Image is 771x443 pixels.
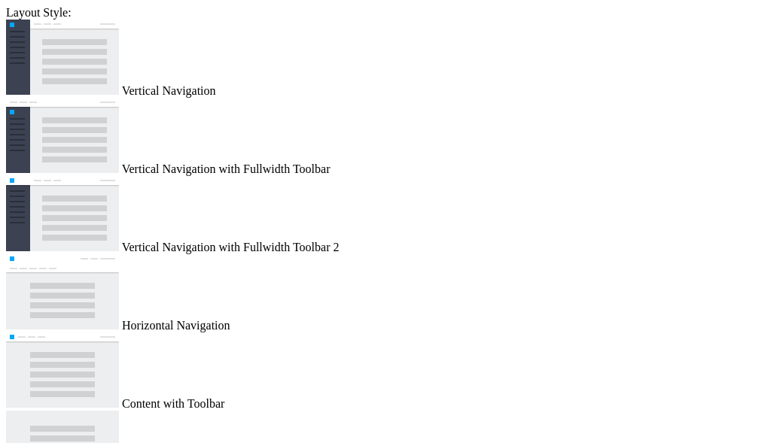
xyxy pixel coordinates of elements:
md-radio-button: Vertical Navigation with Fullwidth Toolbar 2 [6,176,765,254]
span: Vertical Navigation [122,84,216,97]
span: Vertical Navigation with Fullwidth Toolbar 2 [122,241,340,253]
md-radio-button: Horizontal Navigation [6,254,765,332]
img: horizontal-nav.jpg [6,254,119,329]
md-radio-button: Vertical Navigation [6,20,765,98]
img: vertical-nav-with-full-toolbar-2.jpg [6,176,119,251]
span: Content with Toolbar [122,397,224,410]
md-radio-button: Content with Toolbar [6,332,765,411]
span: Horizontal Navigation [122,319,230,332]
img: vertical-nav.jpg [6,20,119,95]
img: content-with-toolbar.jpg [6,332,119,408]
md-radio-button: Vertical Navigation with Fullwidth Toolbar [6,98,765,176]
span: Vertical Navigation with Fullwidth Toolbar [122,162,331,175]
img: vertical-nav-with-full-toolbar.jpg [6,98,119,173]
div: Layout Style: [6,6,765,20]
